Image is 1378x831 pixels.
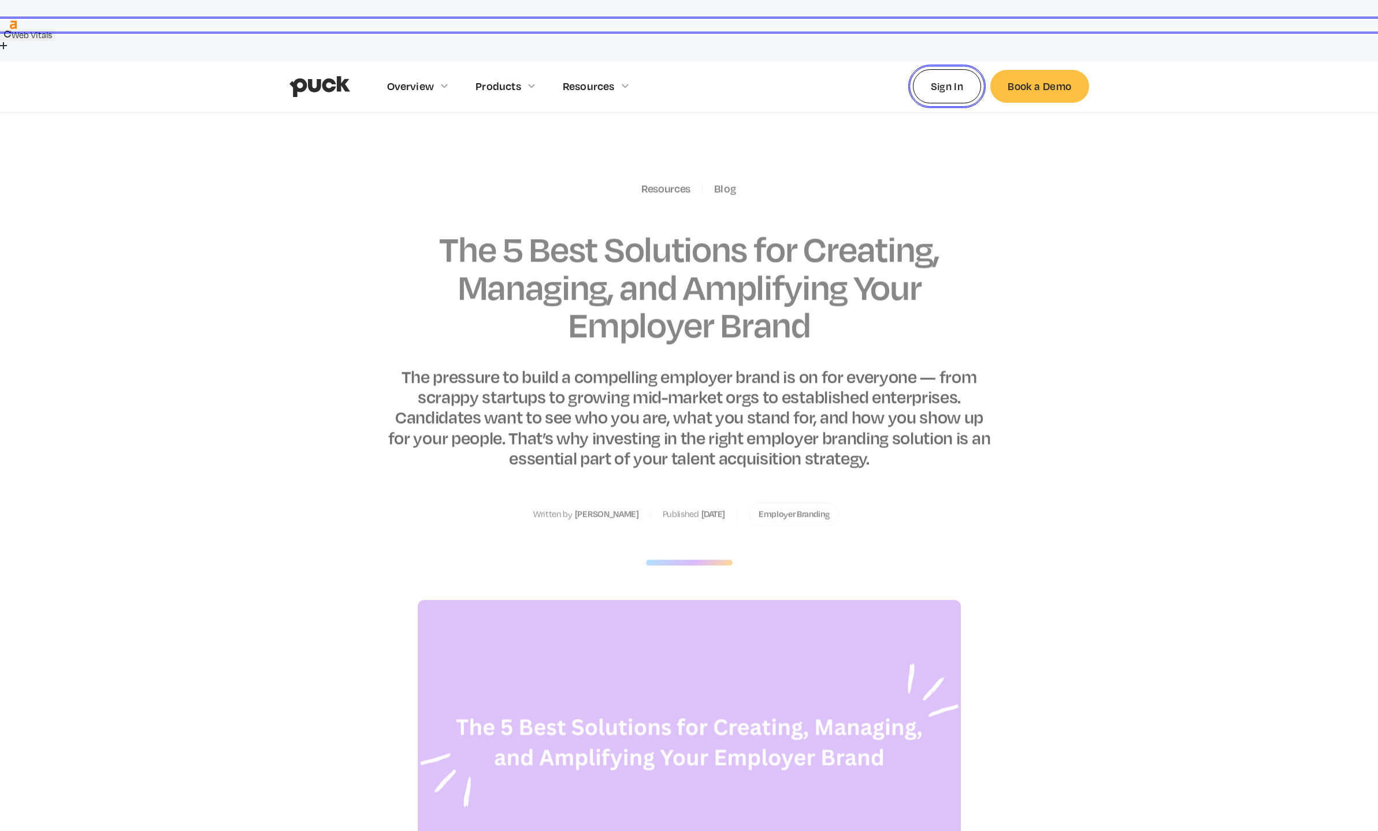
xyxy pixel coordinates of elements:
[701,509,725,519] div: [DATE]
[533,509,573,519] div: Written by
[563,61,642,111] div: Resources
[12,29,52,40] span: Web Vitals
[662,509,699,519] div: Published
[913,69,982,103] a: Sign In
[575,509,639,519] div: [PERSON_NAME]
[759,509,830,519] div: Employer Branding
[387,61,462,111] div: Overview
[476,61,549,111] div: Products
[387,229,992,343] h1: The 5 Best Solutions for Creating, Managing, and Amplifying Your Employer Brand
[387,80,434,92] div: Overview
[387,366,992,468] div: The pressure to build a compelling employer brand is on for everyone — from scrappy startups to g...
[641,182,690,195] div: Resources
[476,80,521,92] div: Products
[714,182,736,195] a: Blog
[289,61,350,112] a: home
[563,80,615,92] div: Resources
[990,70,1089,103] a: Book a Demo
